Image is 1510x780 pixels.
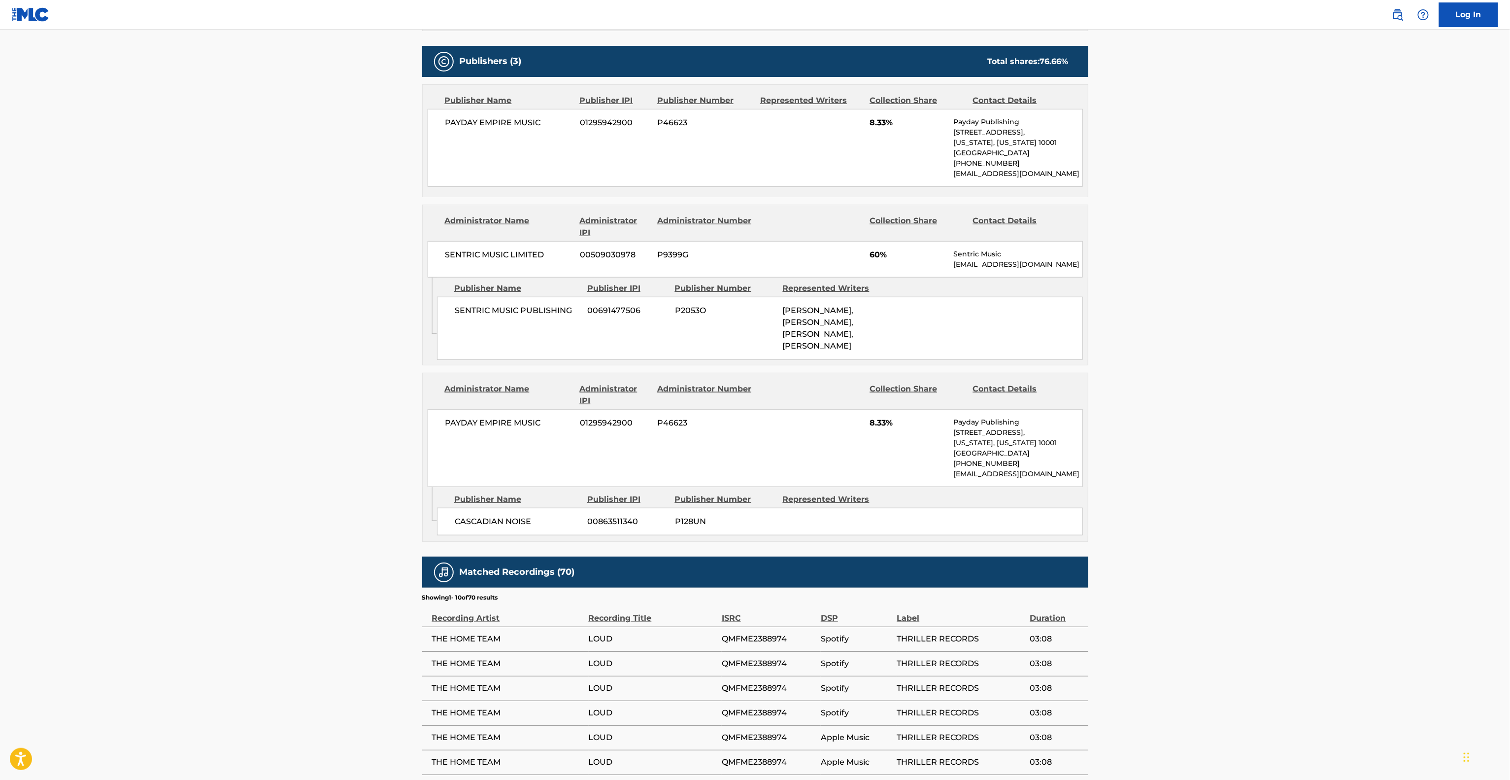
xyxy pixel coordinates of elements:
span: PAYDAY EMPIRE MUSIC [445,117,573,129]
div: Collection Share [870,215,965,239]
span: LOUD [589,707,717,719]
span: PAYDAY EMPIRE MUSIC [445,417,573,429]
span: 00509030978 [580,249,650,261]
span: SENTRIC MUSIC PUBLISHING [455,305,580,317]
span: THRILLER RECORDS [897,732,1025,744]
span: 03:08 [1030,707,1083,719]
span: SENTRIC MUSIC LIMITED [445,249,573,261]
div: Administrator IPI [580,215,650,239]
p: [GEOGRAPHIC_DATA] [953,448,1082,459]
span: THE HOME TEAM [432,633,584,645]
p: Payday Publishing [953,117,1082,127]
div: Total shares: [988,56,1069,68]
div: Publisher Name [454,283,580,294]
div: Publisher IPI [587,494,668,505]
div: Administrator Number [657,383,753,407]
span: THRILLER RECORDS [897,707,1025,719]
div: Represented Writers [783,283,883,294]
span: LOUD [589,732,717,744]
p: [EMAIL_ADDRESS][DOMAIN_NAME] [953,259,1082,270]
img: search [1392,9,1404,21]
a: Public Search [1388,5,1408,25]
img: MLC Logo [12,7,50,22]
div: Publisher Name [445,95,572,106]
span: 01295942900 [580,417,650,429]
span: 03:08 [1030,756,1083,768]
div: Administrator Number [657,215,753,239]
span: THE HOME TEAM [432,682,584,694]
p: Showing 1 - 10 of 70 results [422,593,498,602]
span: 00863511340 [588,516,668,528]
div: Publisher IPI [587,283,668,294]
div: Recording Title [589,602,717,624]
p: [GEOGRAPHIC_DATA] [953,148,1082,158]
span: 03:08 [1030,658,1083,670]
span: Apple Music [821,732,892,744]
span: CASCADIAN NOISE [455,516,580,528]
p: [STREET_ADDRESS], [953,127,1082,138]
span: THE HOME TEAM [432,732,584,744]
span: 76.66 % [1040,57,1069,66]
span: 8.33% [870,117,946,129]
span: LOUD [589,658,717,670]
p: [EMAIL_ADDRESS][DOMAIN_NAME] [953,469,1082,479]
div: Publisher Number [675,494,775,505]
div: Drag [1464,743,1470,772]
p: [EMAIL_ADDRESS][DOMAIN_NAME] [953,169,1082,179]
div: Publisher IPI [580,95,650,106]
span: Spotify [821,658,892,670]
span: [PERSON_NAME], [PERSON_NAME], [PERSON_NAME], [PERSON_NAME] [783,306,854,351]
div: Represented Writers [783,494,883,505]
span: 00691477506 [588,305,668,317]
img: help [1417,9,1429,21]
div: Administrator IPI [580,383,650,407]
span: THE HOME TEAM [432,707,584,719]
p: Sentric Music [953,249,1082,259]
div: Contact Details [973,215,1069,239]
span: P9399G [657,249,753,261]
span: Spotify [821,633,892,645]
div: Help [1413,5,1433,25]
div: Duration [1030,602,1083,624]
span: LOUD [589,682,717,694]
span: THRILLER RECORDS [897,658,1025,670]
span: THRILLER RECORDS [897,633,1025,645]
div: DSP [821,602,892,624]
span: P128UN [675,516,775,528]
span: 60% [870,249,946,261]
p: [PHONE_NUMBER] [953,158,1082,169]
span: QMFME2388974 [722,682,816,694]
span: QMFME2388974 [722,633,816,645]
p: [US_STATE], [US_STATE] 10001 [953,438,1082,448]
span: P46623 [657,117,753,129]
div: Recording Artist [432,602,584,624]
p: [PHONE_NUMBER] [953,459,1082,469]
h5: Publishers (3) [460,56,522,67]
span: Spotify [821,707,892,719]
div: Label [897,602,1025,624]
span: 03:08 [1030,682,1083,694]
span: THE HOME TEAM [432,658,584,670]
div: Publisher Number [675,283,775,294]
span: QMFME2388974 [722,658,816,670]
span: THRILLER RECORDS [897,682,1025,694]
a: Log In [1439,2,1498,27]
span: QMFME2388974 [722,756,816,768]
span: LOUD [589,756,717,768]
div: Represented Writers [760,95,862,106]
span: 03:08 [1030,732,1083,744]
span: Spotify [821,682,892,694]
span: QMFME2388974 [722,707,816,719]
p: Payday Publishing [953,417,1082,427]
div: Contact Details [973,95,1069,106]
span: THRILLER RECORDS [897,756,1025,768]
span: THE HOME TEAM [432,756,584,768]
div: Contact Details [973,383,1069,407]
div: ISRC [722,602,816,624]
div: Publisher Name [454,494,580,505]
iframe: Chat Widget [1461,733,1510,780]
div: Administrator Name [445,383,572,407]
span: 03:08 [1030,633,1083,645]
div: Collection Share [870,383,965,407]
